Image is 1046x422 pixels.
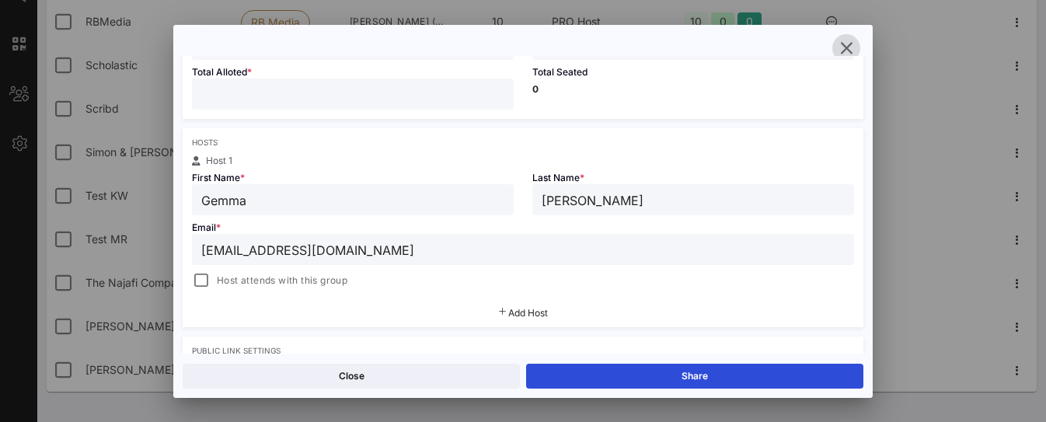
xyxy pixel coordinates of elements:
div: Hosts [192,138,854,147]
span: Host attends with this group [217,273,347,288]
p: 0 [532,85,854,94]
span: Email [192,221,221,233]
span: Last Name [532,172,584,183]
span: Total Seated [532,66,588,78]
button: Add Host [499,309,548,318]
div: Public Link Settings [192,346,854,355]
span: Host 1 [206,155,232,166]
span: Total Alloted [192,66,252,78]
span: First Name [192,172,245,183]
button: Share [526,364,863,389]
button: Close [183,364,520,389]
span: Add Host [508,307,548,319]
